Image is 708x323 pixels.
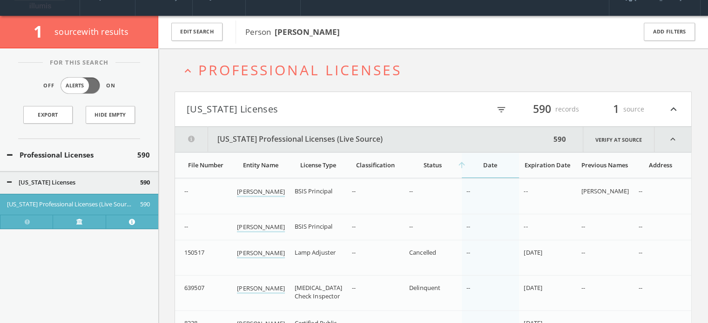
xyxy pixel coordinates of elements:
button: [US_STATE] Professional Licenses (Live Source) [175,127,551,152]
div: License Type [294,161,341,169]
span: -- [352,222,356,231]
button: [US_STATE] Professional Licenses (Live Source) [7,200,140,209]
span: -- [524,222,527,231]
span: On [106,82,115,90]
span: Person [245,26,340,37]
a: [PERSON_NAME] [237,187,285,197]
span: source with results [54,26,128,37]
span: [PERSON_NAME] [581,187,629,195]
i: arrow_upward [457,160,466,170]
span: -- [639,222,642,231]
span: For This Search [43,58,115,67]
div: 590 [551,127,569,152]
a: Export [23,106,73,124]
i: filter_list [496,105,506,115]
span: -- [184,187,188,195]
div: records [523,101,579,117]
div: Entity Name [237,161,284,169]
span: 1 [609,101,623,117]
div: source [588,101,644,117]
a: Verify at source [583,127,654,152]
span: 590 [140,200,150,209]
span: -- [466,222,470,231]
button: Hide Empty [86,106,135,124]
a: [PERSON_NAME] [237,249,285,258]
span: [DATE] [524,248,542,257]
span: BSIS Principal [294,187,332,195]
a: [PERSON_NAME] [237,284,285,294]
span: -- [352,248,356,257]
div: Classification [352,161,399,169]
i: expand_less [182,65,194,77]
span: -- [184,222,188,231]
div: Date [466,161,513,169]
span: -- [409,187,413,195]
div: Address [639,161,682,169]
span: 590 [140,178,150,187]
button: [US_STATE] Licenses [7,178,140,187]
span: -- [581,283,585,292]
span: -- [639,248,642,257]
span: Lamp Adjuster [294,248,336,257]
span: -- [466,248,470,257]
span: Professional Licenses [198,60,402,79]
button: expand_lessProfessional Licenses [182,62,692,78]
button: Edit Search [171,23,223,41]
span: -- [466,187,470,195]
a: Verify at source [53,215,105,229]
span: 590 [137,150,150,160]
span: -- [409,222,413,231]
span: [MEDICAL_DATA] Check Inspector [294,283,342,300]
span: 150517 [184,248,204,257]
div: Previous Names [581,161,628,169]
span: -- [639,283,642,292]
div: Expiration Date [524,161,571,169]
i: expand_less [668,101,680,117]
span: -- [639,187,642,195]
div: Status [409,161,456,169]
button: [US_STATE] Licenses [187,101,433,117]
a: [PERSON_NAME] [237,223,285,232]
span: -- [466,283,470,292]
span: 590 [529,101,555,117]
div: File Number [184,161,227,169]
span: -- [352,187,356,195]
i: expand_less [654,127,691,152]
span: 639507 [184,283,204,292]
button: Add Filters [644,23,695,41]
span: BSIS Principal [294,222,332,231]
span: Cancelled [409,248,436,257]
span: -- [581,222,585,231]
span: Delinquent [409,283,440,292]
span: -- [352,283,356,292]
span: 1 [34,20,51,42]
button: Professional Licenses [7,150,137,160]
span: -- [581,248,585,257]
span: [DATE] [524,283,542,292]
span: -- [524,187,527,195]
span: Off [43,82,54,90]
b: [PERSON_NAME] [275,26,340,37]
